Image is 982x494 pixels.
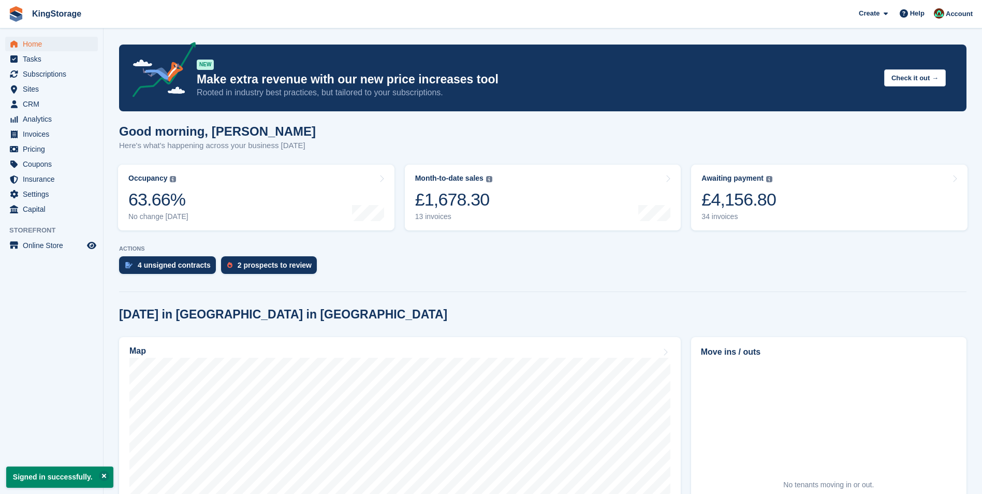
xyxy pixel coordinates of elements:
[859,8,880,19] span: Create
[5,142,98,156] a: menu
[5,37,98,51] a: menu
[5,127,98,141] a: menu
[415,189,492,210] div: £1,678.30
[23,142,85,156] span: Pricing
[5,238,98,253] a: menu
[23,187,85,201] span: Settings
[197,72,876,87] p: Make extra revenue with our new price increases tool
[405,165,681,230] a: Month-to-date sales £1,678.30 13 invoices
[5,172,98,186] a: menu
[946,9,973,19] span: Account
[8,6,24,22] img: stora-icon-8386f47178a22dfd0bd8f6a31ec36ba5ce8667c1dd55bd0f319d3a0aa187defe.svg
[128,212,188,221] div: No change [DATE]
[128,174,167,183] div: Occupancy
[691,165,968,230] a: Awaiting payment £4,156.80 34 invoices
[9,225,103,236] span: Storefront
[124,42,196,101] img: price-adjustments-announcement-icon-8257ccfd72463d97f412b2fc003d46551f7dbcb40ab6d574587a9cd5c0d94...
[5,52,98,66] a: menu
[701,212,776,221] div: 34 invoices
[197,87,876,98] p: Rooted in industry best practices, but tailored to your subscriptions.
[910,8,925,19] span: Help
[119,124,316,138] h1: Good morning, [PERSON_NAME]
[238,261,312,269] div: 2 prospects to review
[128,189,188,210] div: 63.66%
[23,202,85,216] span: Capital
[5,157,98,171] a: menu
[85,239,98,252] a: Preview store
[23,127,85,141] span: Invoices
[170,176,176,182] img: icon-info-grey-7440780725fd019a000dd9b08b2336e03edf1995a4989e88bcd33f0948082b44.svg
[5,202,98,216] a: menu
[415,212,492,221] div: 13 invoices
[23,157,85,171] span: Coupons
[23,97,85,111] span: CRM
[119,308,447,322] h2: [DATE] in [GEOGRAPHIC_DATA] in [GEOGRAPHIC_DATA]
[227,262,232,268] img: prospect-51fa495bee0391a8d652442698ab0144808aea92771e9ea1ae160a38d050c398.svg
[766,176,772,182] img: icon-info-grey-7440780725fd019a000dd9b08b2336e03edf1995a4989e88bcd33f0948082b44.svg
[6,467,113,488] p: Signed in successfully.
[138,261,211,269] div: 4 unsigned contracts
[884,69,946,86] button: Check it out →
[125,262,133,268] img: contract_signature_icon-13c848040528278c33f63329250d36e43548de30e8caae1d1a13099fd9432cc5.svg
[5,97,98,111] a: menu
[5,82,98,96] a: menu
[221,256,322,279] a: 2 prospects to review
[486,176,492,182] img: icon-info-grey-7440780725fd019a000dd9b08b2336e03edf1995a4989e88bcd33f0948082b44.svg
[934,8,944,19] img: John King
[783,480,874,490] div: No tenants moving in or out.
[23,67,85,81] span: Subscriptions
[23,52,85,66] span: Tasks
[197,60,214,70] div: NEW
[701,346,957,358] h2: Move ins / outs
[415,174,483,183] div: Month-to-date sales
[119,256,221,279] a: 4 unsigned contracts
[118,165,394,230] a: Occupancy 63.66% No change [DATE]
[23,172,85,186] span: Insurance
[28,5,85,22] a: KingStorage
[5,67,98,81] a: menu
[129,346,146,356] h2: Map
[5,187,98,201] a: menu
[119,140,316,152] p: Here's what's happening across your business [DATE]
[23,82,85,96] span: Sites
[701,174,764,183] div: Awaiting payment
[23,238,85,253] span: Online Store
[119,245,966,252] p: ACTIONS
[23,37,85,51] span: Home
[701,189,776,210] div: £4,156.80
[5,112,98,126] a: menu
[23,112,85,126] span: Analytics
